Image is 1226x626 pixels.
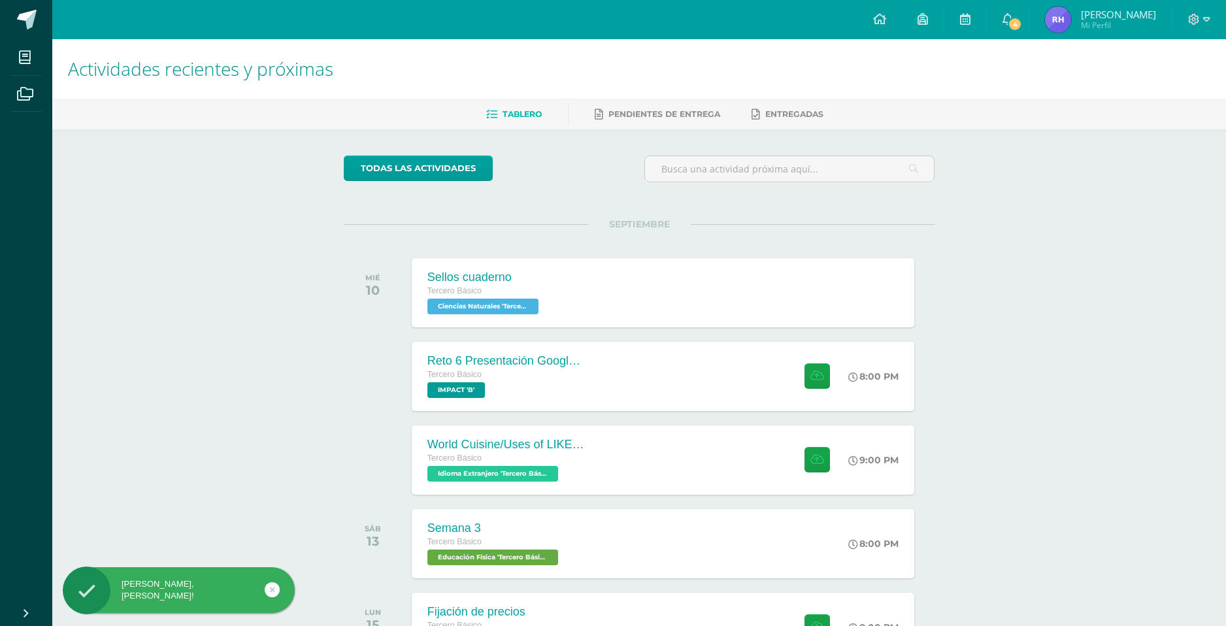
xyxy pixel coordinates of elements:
span: IMPACT 'B' [427,382,485,398]
span: [PERSON_NAME] [1081,8,1156,21]
span: Entregadas [765,109,823,119]
div: MIÉ [365,273,380,282]
span: Actividades recientes y próximas [68,56,333,81]
div: 13 [365,533,381,549]
div: 9:00 PM [848,454,899,466]
div: Fijación de precios [427,605,561,619]
span: Tercero Básico [427,286,482,295]
span: SEPTIEMBRE [588,218,691,230]
div: Semana 3 [427,521,561,535]
span: 4 [1008,17,1022,31]
span: Tercero Básico [427,453,482,463]
a: todas las Actividades [344,156,493,181]
span: Ciencias Naturales 'Tercero Básico B' [427,299,538,314]
span: Tercero Básico [427,370,482,379]
div: SÁB [365,524,381,533]
span: Pendientes de entrega [608,109,720,119]
div: LUN [365,608,381,617]
div: Sellos cuaderno [427,271,542,284]
a: Entregadas [752,104,823,125]
span: Tercero Básico [427,537,482,546]
div: [PERSON_NAME], [PERSON_NAME]! [63,578,295,602]
div: 10 [365,282,380,298]
a: Pendientes de entrega [595,104,720,125]
span: Mi Perfil [1081,20,1156,31]
div: World Cuisine/Uses of LIKE week 5 [427,438,584,452]
input: Busca una actividad próxima aquí... [645,156,935,182]
div: 8:00 PM [848,538,899,550]
img: e1c7cf6c0195cc103d81c689ad3ad45d.png [1045,7,1071,33]
div: Reto 6 Presentación Google Slides Clase 3 y 4 [427,354,584,368]
span: Idioma Extranjero 'Tercero Básico B' [427,466,558,482]
span: Educación Física 'Tercero Básico B' [427,550,558,565]
span: Tablero [503,109,542,119]
a: Tablero [486,104,542,125]
div: 8:00 PM [848,371,899,382]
